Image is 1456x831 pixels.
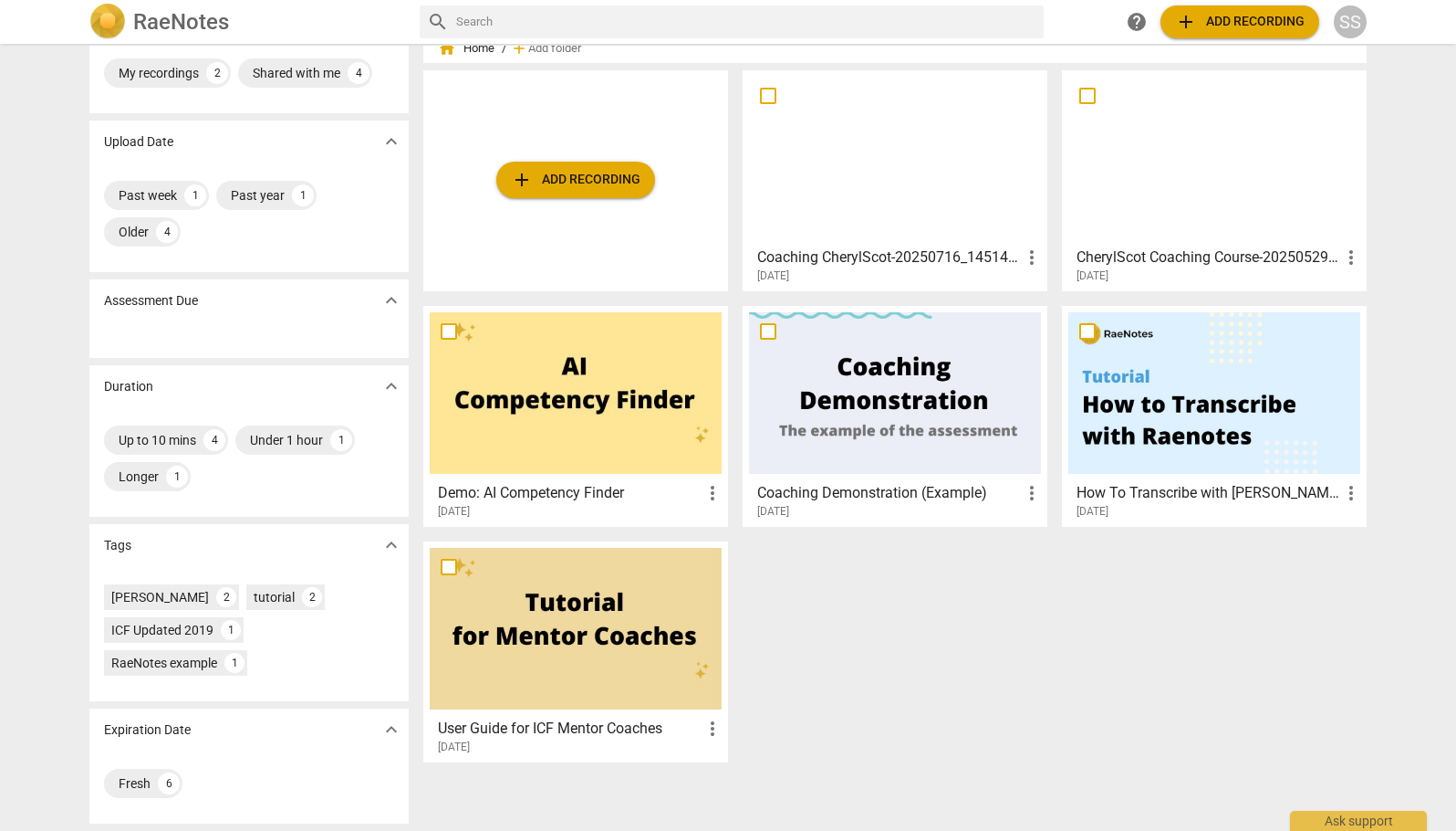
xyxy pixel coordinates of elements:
a: Help [1120,5,1153,38]
span: home [438,39,456,58]
span: more_vert [1340,482,1362,504]
div: tutorial [254,588,295,606]
span: add [1175,11,1197,33]
a: Demo: AI Competency Finder[DATE] [430,312,722,519]
span: expand_more [380,375,402,397]
span: more_vert [1021,482,1043,504]
div: 1 [166,466,188,488]
a: Coaching Demonstration (Example)[DATE] [749,312,1041,519]
div: 1 [292,184,314,206]
div: Ask support [1290,811,1427,831]
div: 2 [216,587,236,607]
div: My recordings [119,64,199,82]
div: 2 [206,62,228,84]
p: Assessment Due [104,291,198,310]
div: Longer [119,468,159,486]
span: / [502,42,506,56]
button: Show more [378,128,405,155]
img: Logo [89,4,126,40]
p: Duration [104,377,153,396]
a: How To Transcribe with [PERSON_NAME][DATE] [1068,312,1360,519]
h3: Coaching CherylScot-20250716_145146-Meeting Recording [757,247,1021,268]
span: Home [438,39,494,58]
span: expand_more [380,534,402,556]
span: [DATE] [438,504,470,520]
div: Up to 10 mins [119,431,196,449]
div: Older [119,223,149,241]
div: [PERSON_NAME] [111,588,209,606]
div: 2 [302,587,322,607]
span: expand_more [380,131,402,153]
span: search [427,11,449,33]
span: [DATE] [438,740,470,755]
button: Show more [378,373,405,400]
div: 1 [224,653,244,673]
a: CherylScot Coaching Course-20250529_130251-Meeting Recording[DATE] [1068,77,1360,283]
span: more_vert [702,482,723,504]
span: add [510,39,528,58]
div: 4 [156,221,178,243]
p: Expiration Date [104,721,191,740]
div: Fresh [119,774,151,793]
div: Past week [119,186,177,205]
span: more_vert [1340,247,1362,268]
div: ICF Updated 2019 [111,621,213,639]
div: Shared with me [253,64,340,82]
a: User Guide for ICF Mentor Coaches[DATE] [430,548,722,754]
span: expand_more [380,719,402,741]
a: Coaching CherylScot-20250716_145146-Meeting Recording[DATE] [749,77,1041,283]
div: 1 [184,184,206,206]
span: more_vert [702,718,723,740]
h3: How To Transcribe with RaeNotes [1076,482,1340,504]
h3: CherylScot Coaching Course-20250529_130251-Meeting Recording [1076,247,1340,268]
span: Add folder [528,42,581,56]
a: LogoRaeNotes [89,4,405,40]
button: Upload [1160,5,1319,38]
div: 4 [203,429,225,451]
span: Add recording [1175,11,1305,33]
span: more_vert [1021,247,1043,268]
div: 4 [348,62,369,84]
div: Under 1 hour [250,431,323,449]
p: Tags [104,536,131,555]
p: Upload Date [104,132,173,152]
span: [DATE] [757,504,789,520]
span: [DATE] [1076,268,1108,284]
span: Add recording [511,169,640,191]
button: Upload [496,162,655,198]
span: add [511,169,533,191]
h3: Demo: AI Competency Finder [438,482,702,504]
button: Show more [378,287,405,314]
h2: RaeNotes [133,9,229,35]
div: 1 [221,620,241,640]
div: 6 [158,773,180,794]
span: expand_more [380,289,402,311]
button: SS [1334,5,1367,38]
div: 1 [330,429,352,451]
span: [DATE] [757,268,789,284]
div: RaeNotes example [111,654,217,672]
h3: User Guide for ICF Mentor Coaches [438,718,702,740]
div: Past year [231,186,285,205]
span: help [1126,11,1148,33]
input: Search [456,7,1036,37]
button: Show more [378,531,405,559]
span: [DATE] [1076,504,1108,520]
button: Show more [378,716,405,743]
h3: Coaching Demonstration (Example) [757,482,1021,504]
